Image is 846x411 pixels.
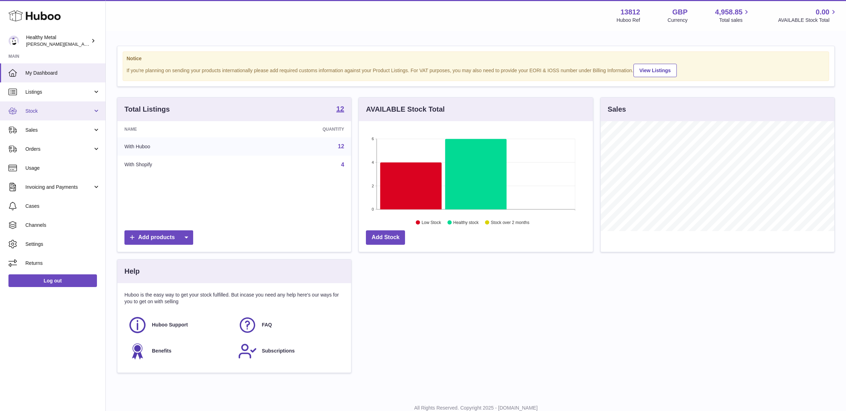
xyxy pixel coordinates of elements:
[25,260,100,267] span: Returns
[26,34,90,48] div: Healthy Metal
[152,348,171,354] span: Benefits
[25,241,100,248] span: Settings
[127,55,825,62] strong: Notice
[25,184,93,191] span: Invoicing and Payments
[8,36,19,46] img: jose@healthy-metal.com
[128,342,231,361] a: Benefits
[778,7,838,24] a: 0.00 AVAILABLE Stock Total
[668,17,688,24] div: Currency
[336,105,344,114] a: 12
[124,230,193,245] a: Add products
[124,267,140,276] h3: Help
[336,105,344,112] strong: 12
[25,70,100,76] span: My Dashboard
[715,7,751,24] a: 4,958.85 Total sales
[633,64,677,77] a: View Listings
[262,348,295,354] span: Subscriptions
[453,220,479,225] text: Healthy stock
[128,316,231,335] a: Huboo Support
[617,17,640,24] div: Huboo Ref
[715,7,743,17] span: 4,958.85
[8,274,97,287] a: Log out
[372,207,374,211] text: 0
[124,105,170,114] h3: Total Listings
[366,105,445,114] h3: AVAILABLE Stock Total
[25,203,100,210] span: Cases
[372,160,374,164] text: 4
[25,108,93,114] span: Stock
[338,143,344,149] a: 12
[117,121,244,137] th: Name
[25,222,100,229] span: Channels
[620,7,640,17] strong: 13812
[491,220,529,225] text: Stock over 2 months
[152,322,188,328] span: Huboo Support
[127,63,825,77] div: If you're planning on sending your products internationally please add required customs informati...
[778,17,838,24] span: AVAILABLE Stock Total
[244,121,351,137] th: Quantity
[25,165,100,172] span: Usage
[372,184,374,188] text: 2
[25,127,93,133] span: Sales
[25,146,93,152] span: Orders
[341,162,344,168] a: 4
[372,137,374,141] text: 6
[117,156,244,174] td: With Shopify
[238,316,341,335] a: FAQ
[25,89,93,95] span: Listings
[124,292,344,305] p: Huboo is the easy way to get your stock fulfilled. But incase you need any help here's our ways f...
[117,137,244,156] td: With Huboo
[262,322,272,328] span: FAQ
[719,17,750,24] span: Total sales
[26,41,141,47] span: [PERSON_NAME][EMAIL_ADDRESS][DOMAIN_NAME]
[672,7,687,17] strong: GBP
[422,220,441,225] text: Low Stock
[816,7,829,17] span: 0.00
[238,342,341,361] a: Subscriptions
[608,105,626,114] h3: Sales
[366,230,405,245] a: Add Stock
